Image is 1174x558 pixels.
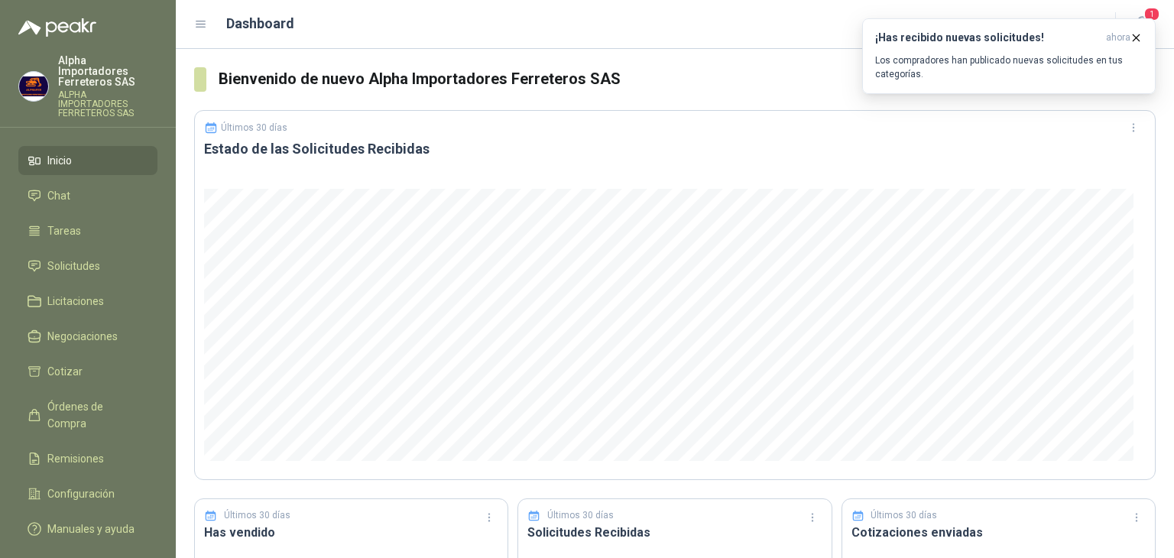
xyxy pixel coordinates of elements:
[47,328,118,345] span: Negociaciones
[18,181,157,210] a: Chat
[226,13,294,34] h1: Dashboard
[47,521,135,537] span: Manuales y ayuda
[18,146,157,175] a: Inicio
[204,523,498,542] h3: Has vendido
[527,523,822,542] h3: Solicitudes Recibidas
[862,18,1156,94] button: ¡Has recibido nuevas solicitudes!ahora Los compradores han publicado nuevas solicitudes en tus ca...
[871,508,937,523] p: Últimos 30 días
[875,31,1100,44] h3: ¡Has recibido nuevas solicitudes!
[851,523,1146,542] h3: Cotizaciones enviadas
[18,392,157,438] a: Órdenes de Compra
[1106,31,1130,44] span: ahora
[18,514,157,543] a: Manuales y ayuda
[224,508,290,523] p: Últimos 30 días
[204,140,1146,158] h3: Estado de las Solicitudes Recibidas
[58,90,157,118] p: ALPHA IMPORTADORES FERRETEROS SAS
[18,287,157,316] a: Licitaciones
[47,293,104,310] span: Licitaciones
[1128,11,1156,38] button: 1
[47,485,115,502] span: Configuración
[18,444,157,473] a: Remisiones
[47,363,83,380] span: Cotizar
[875,54,1143,81] p: Los compradores han publicado nuevas solicitudes en tus categorías.
[58,55,157,87] p: Alpha Importadores Ferreteros SAS
[47,398,143,432] span: Órdenes de Compra
[18,479,157,508] a: Configuración
[547,508,614,523] p: Últimos 30 días
[1143,7,1160,21] span: 1
[18,322,157,351] a: Negociaciones
[18,18,96,37] img: Logo peakr
[47,258,100,274] span: Solicitudes
[47,222,81,239] span: Tareas
[221,122,287,133] p: Últimos 30 días
[19,72,48,101] img: Company Logo
[18,216,157,245] a: Tareas
[18,357,157,386] a: Cotizar
[47,450,104,467] span: Remisiones
[18,251,157,281] a: Solicitudes
[47,152,72,169] span: Inicio
[47,187,70,204] span: Chat
[219,67,1156,91] h3: Bienvenido de nuevo Alpha Importadores Ferreteros SAS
